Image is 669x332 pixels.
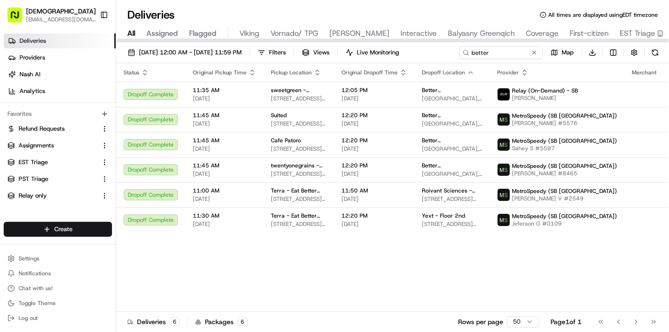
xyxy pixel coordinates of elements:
[512,112,617,120] span: MetroSpeedy (SB [GEOGRAPHIC_DATA])
[19,314,38,322] span: Log out
[4,312,112,325] button: Log out
[422,69,465,76] span: Dropoff Location
[19,270,51,277] span: Notifications
[193,69,247,76] span: Original Pickup Time
[620,28,655,39] span: EST Triage
[19,192,47,200] span: Relay only
[193,195,256,203] span: [DATE]
[4,252,112,265] button: Settings
[546,46,578,59] button: Map
[271,112,287,119] span: Suited
[193,86,256,94] span: 11:35 AM
[54,225,72,233] span: Create
[237,318,248,326] div: 6
[124,69,139,76] span: Status
[341,86,407,94] span: 12:05 PM
[271,145,327,153] span: [STREET_ADDRESS][US_STATE]
[448,28,515,39] span: Balyasny Greenqich
[329,28,389,39] span: [PERSON_NAME]
[19,158,48,166] span: EST Triage
[341,162,407,169] span: 12:20 PM
[498,214,510,226] img: metro_speed_logo.png
[526,28,558,39] span: Coverage
[193,95,256,102] span: [DATE]
[193,120,256,127] span: [DATE]
[551,317,582,326] div: Page 1 of 1
[512,220,617,227] span: Jeferson G #0109
[4,155,112,170] button: EST Triage
[19,141,54,150] span: Assignments
[341,170,407,178] span: [DATE]
[422,162,482,169] span: Better ([GEOGRAPHIC_DATA]) - Floor 80
[7,125,97,133] a: Refund Requests
[4,172,112,186] button: PST Triage
[193,187,256,194] span: 11:00 AM
[422,220,482,228] span: [STREET_ADDRESS][US_STATE]
[271,220,327,228] span: [STREET_ADDRESS][US_STATE]
[649,46,662,59] button: Refresh
[271,95,327,102] span: [STREET_ADDRESS][US_STATE]
[20,70,40,79] span: Nash AI
[498,164,510,176] img: metro_speed_logo.png
[170,318,180,326] div: 6
[271,195,327,203] span: [STREET_ADDRESS][US_STATE]
[512,137,617,145] span: MetroSpeedy (SB [GEOGRAPHIC_DATA])
[341,69,398,76] span: Original Dropoff Time
[271,137,301,144] span: Cafe Patoro
[341,195,407,203] span: [DATE]
[341,220,407,228] span: [DATE]
[400,28,437,39] span: Interactive
[458,317,503,326] p: Rows per page
[422,112,482,119] span: Better ([GEOGRAPHIC_DATA]) - Floor 80
[7,192,97,200] a: Relay only
[271,120,327,127] span: [STREET_ADDRESS][PERSON_NAME][US_STATE]
[4,33,116,48] a: Deliveries
[271,69,312,76] span: Pickup Location
[512,162,617,170] span: MetroSpeedy (SB [GEOGRAPHIC_DATA])
[422,195,482,203] span: [STREET_ADDRESS][US_STATE]
[422,170,482,178] span: [GEOGRAPHIC_DATA], [STREET_ADDRESS][PERSON_NAME][US_STATE]
[4,4,96,26] button: [DEMOGRAPHIC_DATA][EMAIL_ADDRESS][DOMAIN_NAME]
[4,138,112,153] button: Assignments
[127,7,175,22] h1: Deliveries
[4,84,116,99] a: Analytics
[20,87,45,95] span: Analytics
[127,317,180,326] div: Deliveries
[19,285,52,292] span: Chat with us!
[146,28,178,39] span: Assigned
[139,48,242,57] span: [DATE] 12:00 AM - [DATE] 11:59 PM
[4,67,116,82] a: Nash AI
[7,175,97,183] a: PST Triage
[512,212,617,220] span: MetroSpeedy (SB [GEOGRAPHIC_DATA])
[193,112,256,119] span: 11:45 AM
[4,50,116,65] a: Providers
[357,48,399,57] span: Live Monitoring
[20,37,46,45] span: Deliveries
[193,137,256,144] span: 11:45 AM
[19,125,65,133] span: Refund Requests
[422,212,465,219] span: Yext - Floor 2nd
[497,69,519,76] span: Provider
[341,120,407,127] span: [DATE]
[4,282,112,295] button: Chat with us!
[512,120,617,127] span: [PERSON_NAME] #5576
[20,53,45,62] span: Providers
[498,189,510,201] img: metro_speed_logo.png
[498,88,510,100] img: relay_logo_black.png
[19,255,39,262] span: Settings
[269,48,286,57] span: Filters
[193,220,256,228] span: [DATE]
[7,141,97,150] a: Assignments
[271,162,327,169] span: twentyonegrains - FiDi
[193,145,256,153] span: [DATE]
[422,86,482,94] span: Better ([GEOGRAPHIC_DATA])
[271,212,327,219] span: Terra - Eat Better Food
[271,170,327,178] span: [STREET_ADDRESS][US_STATE]
[270,28,318,39] span: Vornado/ TPG
[422,137,482,144] span: Better ([GEOGRAPHIC_DATA]) - Floor 80
[422,120,482,127] span: [GEOGRAPHIC_DATA], [STREET_ADDRESS][PERSON_NAME][US_STATE]
[239,28,259,39] span: Viking
[7,158,97,166] a: EST Triage
[341,137,407,144] span: 12:20 PM
[341,95,407,102] span: [DATE]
